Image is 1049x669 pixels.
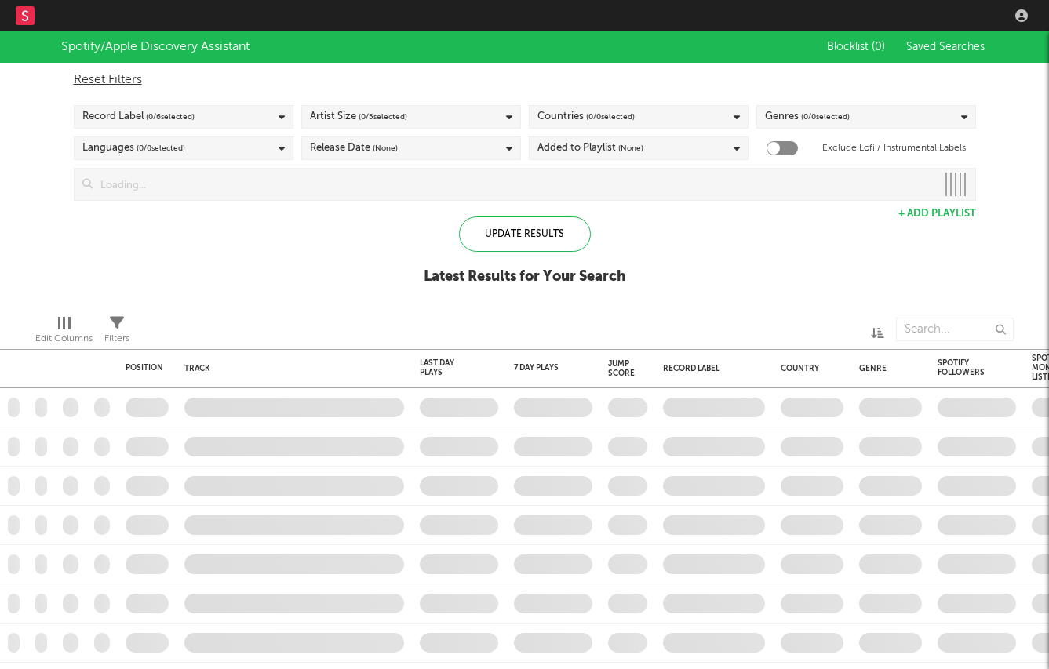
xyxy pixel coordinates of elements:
[765,107,850,126] div: Genres
[104,310,129,355] div: Filters
[827,42,885,53] span: Blocklist
[310,107,407,126] div: Artist Size
[424,267,625,286] div: Latest Results for Your Search
[82,107,195,126] div: Record Label
[359,107,407,126] span: ( 0 / 5 selected)
[901,41,988,53] button: Saved Searches
[898,209,976,219] button: + Add Playlist
[373,139,398,158] span: (None)
[896,318,1014,341] input: Search...
[537,107,635,126] div: Countries
[801,107,850,126] span: ( 0 / 0 selected)
[310,139,398,158] div: Release Date
[586,107,635,126] span: ( 0 / 0 selected)
[459,216,591,252] div: Update Results
[781,364,836,373] div: Country
[61,38,250,56] div: Spotify/Apple Discovery Assistant
[537,139,643,158] div: Added to Playlist
[82,139,185,158] div: Languages
[822,139,966,158] label: Exclude Lofi / Instrumental Labels
[35,310,93,355] div: Edit Columns
[663,364,757,373] div: Record Label
[74,71,976,89] div: Reset Filters
[35,329,93,348] div: Edit Columns
[938,358,993,377] div: Spotify Followers
[93,169,936,200] input: Loading...
[104,329,129,348] div: Filters
[146,107,195,126] span: ( 0 / 6 selected)
[618,139,643,158] span: (None)
[420,358,475,377] div: Last Day Plays
[859,364,914,373] div: Genre
[872,42,885,53] span: ( 0 )
[906,42,988,53] span: Saved Searches
[137,139,185,158] span: ( 0 / 0 selected)
[514,363,569,373] div: 7 Day Plays
[126,363,163,373] div: Position
[608,359,635,378] div: Jump Score
[184,364,396,373] div: Track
